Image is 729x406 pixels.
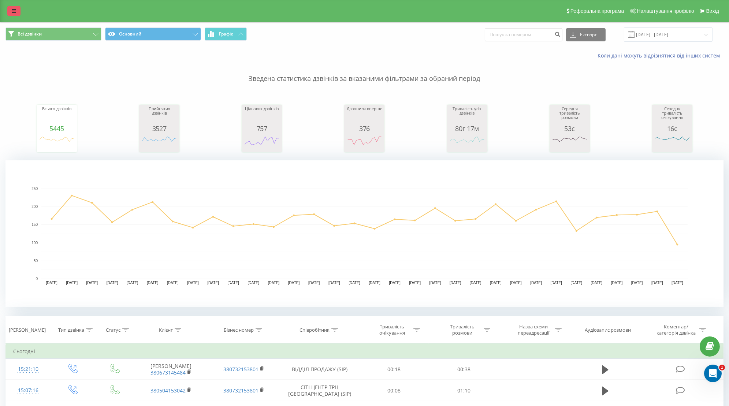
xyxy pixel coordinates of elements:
a: 380732153801 [223,366,259,373]
span: Вихід [706,8,719,14]
div: Цільових дзвінків [243,107,280,125]
div: Бізнес номер [224,327,254,333]
td: 01:10 [429,380,499,401]
div: 376 [346,125,383,132]
a: 380504153042 [150,387,186,394]
div: Середня тривалість очікування [654,107,691,125]
text: [DATE] [470,281,481,285]
button: Всі дзвінки [5,27,101,41]
td: [PERSON_NAME] [135,359,208,380]
a: 380673145484 [150,369,186,376]
text: [DATE] [389,281,401,285]
text: [DATE] [571,281,583,285]
svg: A chart. [449,132,486,154]
span: Реферальна програма [570,8,624,14]
text: [DATE] [66,281,78,285]
text: [DATE] [86,281,98,285]
text: [DATE] [450,281,461,285]
text: [DATE] [672,281,683,285]
td: 00:08 [359,380,429,401]
div: 53с [551,125,588,132]
div: [PERSON_NAME] [9,327,46,333]
text: 200 [31,205,38,209]
input: Пошук за номером [485,28,562,41]
text: 0 [36,277,38,281]
div: Прийнятих дзвінків [141,107,178,125]
text: [DATE] [187,281,199,285]
span: Налаштування профілю [637,8,694,14]
text: [DATE] [288,281,300,285]
iframe: Intercom live chat [704,365,722,382]
button: Графік [205,27,247,41]
div: Аудіозапис розмови [585,327,631,333]
text: [DATE] [207,281,219,285]
text: [DATE] [369,281,380,285]
div: Дзвонили вперше [346,107,383,125]
svg: A chart. [243,132,280,154]
text: [DATE] [631,281,643,285]
div: 16с [654,125,691,132]
div: Тривалість очікування [372,324,412,336]
text: [DATE] [651,281,663,285]
td: 00:18 [359,359,429,380]
text: [DATE] [611,281,623,285]
text: [DATE] [510,281,522,285]
svg: A chart. [5,160,724,307]
text: [DATE] [530,281,542,285]
text: [DATE] [550,281,562,285]
p: Зведена статистика дзвінків за вказаними фільтрами за обраний період [5,59,724,83]
text: 150 [31,223,38,227]
text: [DATE] [248,281,260,285]
text: [DATE] [349,281,360,285]
button: Експорт [566,28,606,41]
td: ВІДДІЛ ПРОДАЖУ (SIP) [280,359,359,380]
text: [DATE] [147,281,159,285]
svg: A chart. [551,132,588,154]
text: [DATE] [127,281,138,285]
div: 5445 [38,125,75,132]
div: 15:07:16 [13,383,43,398]
div: 3527 [141,125,178,132]
div: Тривалість усіх дзвінків [449,107,486,125]
text: [DATE] [107,281,118,285]
div: 80г 17м [449,125,486,132]
text: [DATE] [167,281,179,285]
div: Середня тривалість розмови [551,107,588,125]
div: Клієнт [159,327,173,333]
div: Коментар/категорія дзвінка [655,324,698,336]
svg: A chart. [654,132,691,154]
div: Тривалість розмови [443,324,482,336]
text: [DATE] [46,281,57,285]
span: Всі дзвінки [18,31,42,37]
a: Коли дані можуть відрізнятися вiд інших систем [598,52,724,59]
svg: A chart. [141,132,178,154]
td: СІТІ ЦЕНТР ТРЦ [GEOGRAPHIC_DATA] (SIP) [280,380,359,401]
td: Сьогодні [6,344,724,359]
div: Співробітник [300,327,330,333]
text: 50 [34,259,38,263]
text: [DATE] [490,281,502,285]
div: Всього дзвінків [38,107,75,125]
div: A chart. [346,132,383,154]
button: Основний [105,27,201,41]
text: 250 [31,187,38,191]
span: Графік [219,31,233,37]
div: Назва схеми переадресації [514,324,553,336]
text: [DATE] [268,281,280,285]
text: [DATE] [409,281,421,285]
span: 1 [719,365,725,370]
div: Статус [106,327,120,333]
a: 380732153801 [223,387,259,394]
div: A chart. [38,132,75,154]
text: 100 [31,241,38,245]
text: [DATE] [308,281,320,285]
td: 00:38 [429,359,499,380]
text: [DATE] [591,281,603,285]
div: Тип дзвінка [58,327,84,333]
